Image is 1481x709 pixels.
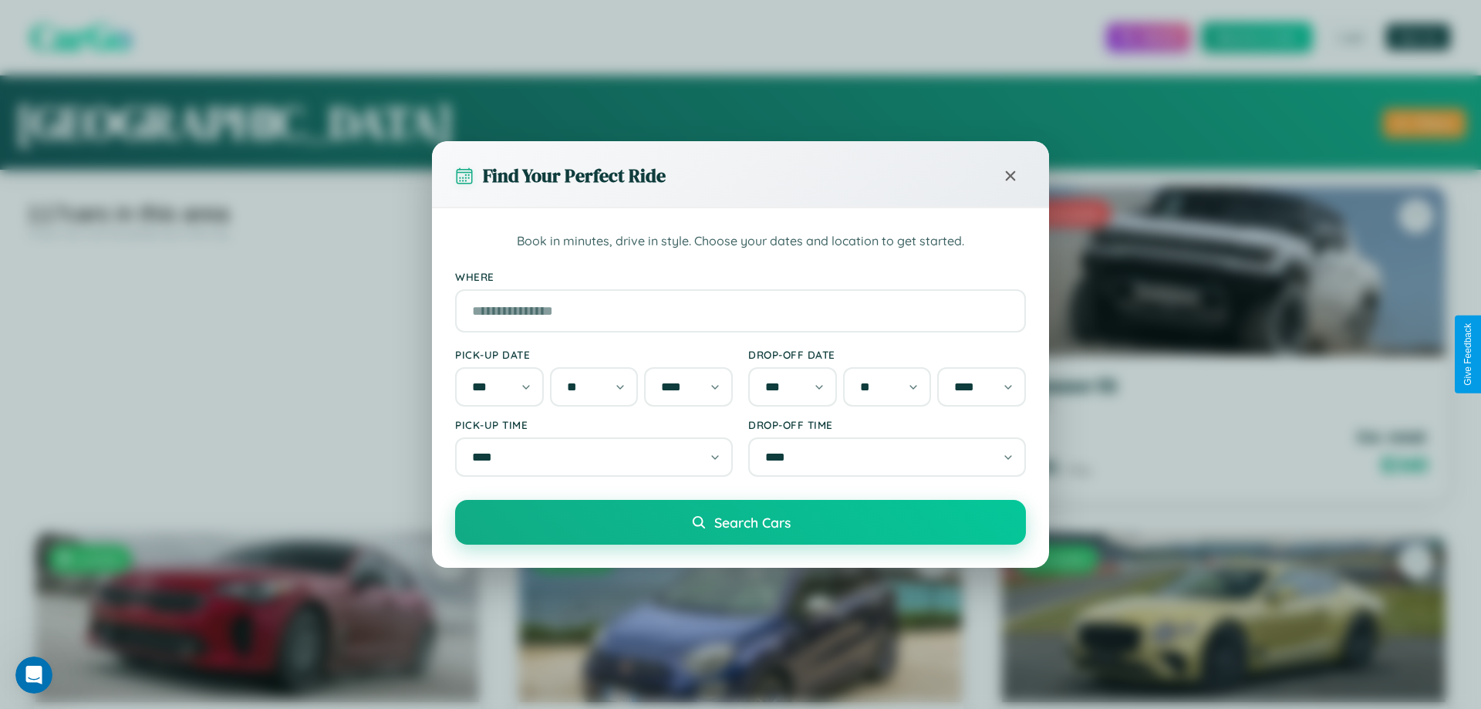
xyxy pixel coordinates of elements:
h3: Find Your Perfect Ride [483,163,666,188]
label: Where [455,270,1026,283]
label: Pick-up Date [455,348,733,361]
label: Pick-up Time [455,418,733,431]
label: Drop-off Time [748,418,1026,431]
p: Book in minutes, drive in style. Choose your dates and location to get started. [455,231,1026,252]
label: Drop-off Date [748,348,1026,361]
button: Search Cars [455,500,1026,545]
span: Search Cars [714,514,791,531]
